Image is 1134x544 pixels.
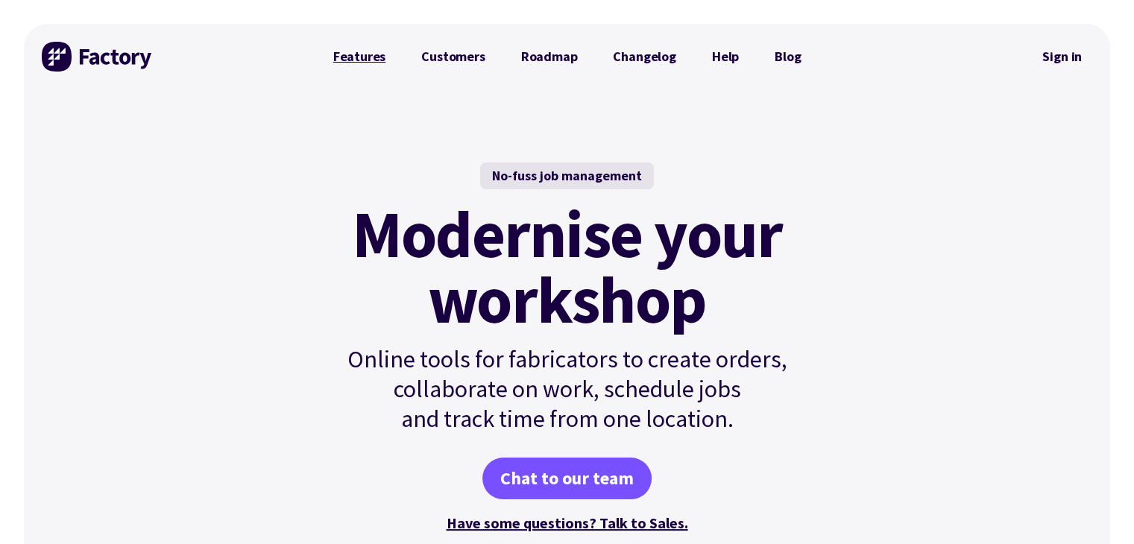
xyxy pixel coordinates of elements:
div: No-fuss job management [480,162,654,189]
a: Features [315,42,404,72]
nav: Primary Navigation [315,42,819,72]
nav: Secondary Navigation [1032,39,1092,74]
a: Help [694,42,757,72]
p: Online tools for fabricators to create orders, collaborate on work, schedule jobs and track time ... [315,344,819,434]
a: Blog [757,42,819,72]
a: Changelog [595,42,693,72]
a: Have some questions? Talk to Sales. [447,513,688,532]
mark: Modernise your workshop [352,201,782,332]
a: Sign in [1032,39,1092,74]
a: Roadmap [503,42,596,72]
img: Factory [42,42,154,72]
iframe: Chat Widget [886,383,1134,544]
a: Customers [403,42,503,72]
a: Chat to our team [482,458,652,499]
